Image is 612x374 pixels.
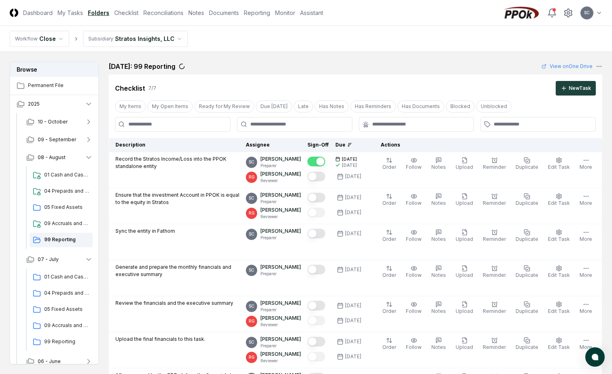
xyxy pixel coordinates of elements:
p: Reviewer [260,358,301,364]
span: Edit Task [548,200,570,206]
button: Ready for My Review [194,100,254,113]
span: Duplicate [516,236,538,242]
span: Notes [431,308,446,314]
div: [DATE] [342,162,357,168]
span: Reminder [483,236,506,242]
button: Follow [404,227,423,244]
a: Checklist [114,8,139,17]
p: [PERSON_NAME] [260,263,301,271]
button: Mark complete [307,157,325,166]
a: Monitor [275,8,295,17]
span: Upload [456,164,473,170]
a: 04 Prepaids and Other Current Assets [30,184,93,199]
button: Notes [430,336,448,353]
button: Order [381,155,398,172]
button: Duplicate [514,300,540,317]
span: Edit Task [548,308,570,314]
span: RG [249,354,255,360]
button: Upload [454,300,475,317]
span: Duplicate [516,200,538,206]
span: Upload [456,236,473,242]
a: 99 Reporting [30,233,93,247]
button: Reminder [481,227,508,244]
button: 08 - August [20,149,99,166]
a: 09 Accruals and Other Current Liabilities [30,217,93,231]
button: Duplicate [514,336,540,353]
span: RG [249,210,255,216]
a: Reconciliations [143,8,183,17]
p: Reviewer [260,322,301,328]
span: Follow [406,308,422,314]
button: 07 - July [20,251,99,268]
div: Due [335,141,368,149]
p: [PERSON_NAME] [260,300,301,307]
button: Mark complete [307,301,325,310]
span: 07 - July [38,256,59,263]
button: Mark complete [307,265,325,274]
button: Order [381,227,398,244]
p: Preparer [260,199,301,205]
span: Notes [431,164,446,170]
span: Upload [456,272,473,278]
span: Notes [431,236,446,242]
button: Reminder [481,191,508,208]
span: SC [249,267,254,273]
button: Upload [454,227,475,244]
p: [PERSON_NAME] [260,155,301,163]
img: PPOk logo [502,6,541,19]
span: Reminder [483,272,506,278]
p: Preparer [260,163,301,169]
span: SC [249,303,254,309]
div: [DATE] [345,338,361,345]
span: SC [249,339,254,345]
button: Order [381,300,398,317]
button: More [578,191,594,208]
span: 05 Fixed Assets [44,306,90,313]
button: More [578,300,594,317]
button: More [578,155,594,172]
p: Sync the entity in Fathom [115,227,175,235]
span: SC [249,231,254,237]
button: Order [381,191,398,208]
img: Logo [10,8,18,17]
a: My Tasks [58,8,83,17]
p: Preparer [260,307,301,313]
div: Workflow [15,35,38,42]
button: Duplicate [514,263,540,280]
div: [DATE] [345,353,361,360]
span: Follow [406,164,422,170]
div: Actions [374,141,596,149]
div: Subsidiary [88,35,113,42]
div: [DATE] [345,317,361,324]
span: 10 - October [38,118,68,125]
button: Edit Task [546,191,571,208]
nav: breadcrumb [10,31,188,47]
button: Follow [404,191,423,208]
button: 06 - June [20,353,99,370]
button: Mark complete [307,172,325,181]
button: Edit Task [546,300,571,317]
button: Mark complete [307,229,325,238]
span: Duplicate [516,272,538,278]
p: Generate and prepare the monthly financials and executive summary [115,263,239,278]
th: Description [109,138,243,152]
span: 01 Cash and Cash Equivalents [44,273,90,280]
button: Edit Task [546,336,571,353]
button: Duplicate [514,191,540,208]
button: Notes [430,191,448,208]
button: Follow [404,336,423,353]
p: [PERSON_NAME] [260,170,301,178]
span: Duplicate [516,164,538,170]
p: Preparer [260,235,301,241]
span: Upload [456,344,473,350]
span: 08 - August [38,154,66,161]
p: Record the Stratos Income/Loss into the PPOK standalone entity [115,155,239,170]
a: Documents [209,8,239,17]
span: Notes [431,272,446,278]
button: Mark complete [307,337,325,346]
button: My Open Items [147,100,193,113]
span: Notes [431,200,446,206]
p: Preparer [260,343,301,349]
a: Reporting [244,8,270,17]
span: Order [382,344,396,350]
